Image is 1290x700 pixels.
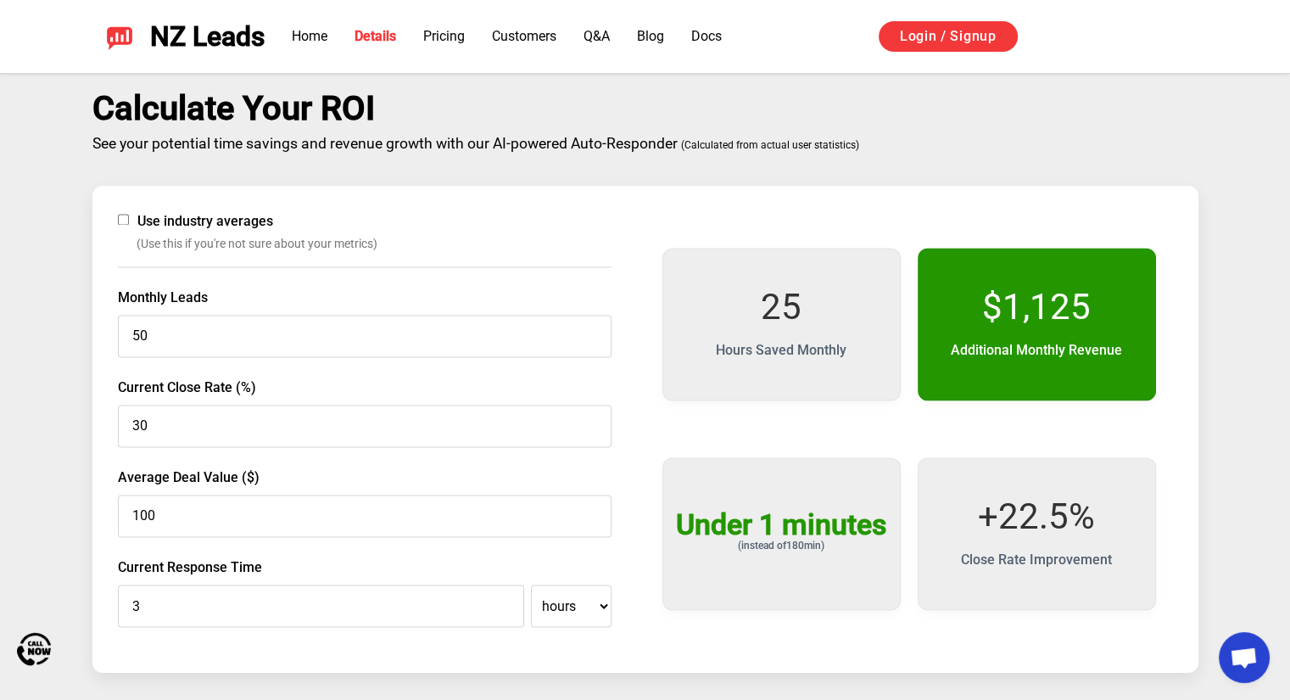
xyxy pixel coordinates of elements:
[681,139,859,151] span: (Calculated from actual user statistics)
[1219,632,1270,683] a: Open chat
[92,128,1198,152] p: See your potential time savings and revenue growth with our AI-powered Auto-Responder
[118,214,129,225] input: Use industry averages(Use this if you're not sure about your metrics)
[761,288,801,327] div: 25
[106,23,133,50] img: NZ Leads logo
[17,632,51,666] img: Call Now
[691,28,722,44] a: Docs
[584,28,610,44] a: Q&A
[150,21,265,53] span: NZ Leads
[951,340,1122,361] div: Additional Monthly Revenue
[716,340,846,361] div: Hours Saved Monthly
[637,28,664,44] a: Blog
[492,28,556,44] a: Customers
[879,21,1018,52] a: Login / Signup
[423,28,465,44] a: Pricing
[118,288,611,308] label: Monthly Leads
[92,89,1198,128] div: Calculate Your ROI
[1035,19,1207,56] iframe: Sign in with Google Button
[118,557,611,578] label: Current Response Time
[137,211,273,232] span: Use industry averages
[118,378,611,398] label: Current Close Rate (%)
[676,509,887,540] div: Under 1 minutes
[292,28,327,44] a: Home
[978,497,1095,536] div: + 22.5 %
[982,288,1091,327] div: $ 1,125
[961,550,1112,570] div: Close Rate Improvement
[738,540,824,552] div: (instead of 180 min)
[355,28,396,44] a: Details
[118,468,611,488] label: Average Deal Value ($)
[137,235,611,253] span: (Use this if you're not sure about your metrics)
